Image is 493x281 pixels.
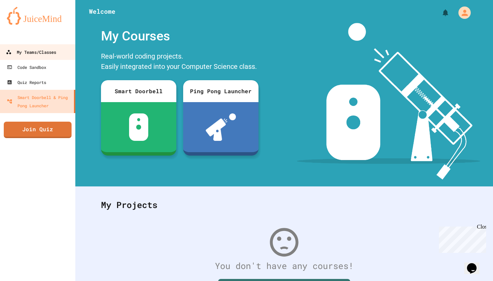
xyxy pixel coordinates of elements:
[206,113,236,141] img: ppl-with-ball.png
[464,254,486,274] iframe: chat widget
[101,80,176,102] div: Smart Doorbell
[436,224,486,253] iframe: chat widget
[429,7,451,19] div: My Notifications
[98,49,262,75] div: Real-world coding projects. Easily integrated into your Computer Science class.
[98,23,262,49] div: My Courses
[7,78,46,86] div: Quiz Reports
[3,3,47,44] div: Chat with us now!Close
[94,192,474,218] div: My Projects
[129,113,149,141] img: sdb-white.svg
[451,5,472,21] div: My Account
[7,63,46,71] div: Code Sandbox
[94,259,474,272] div: You don't have any courses!
[297,23,480,180] img: banner-image-my-projects.png
[7,7,68,25] img: logo-orange.svg
[6,48,56,57] div: My Teams/Classes
[4,122,72,138] a: Join Quiz
[183,80,258,102] div: Ping Pong Launcher
[7,93,71,110] div: Smart Doorbell & Ping Pong Launcher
